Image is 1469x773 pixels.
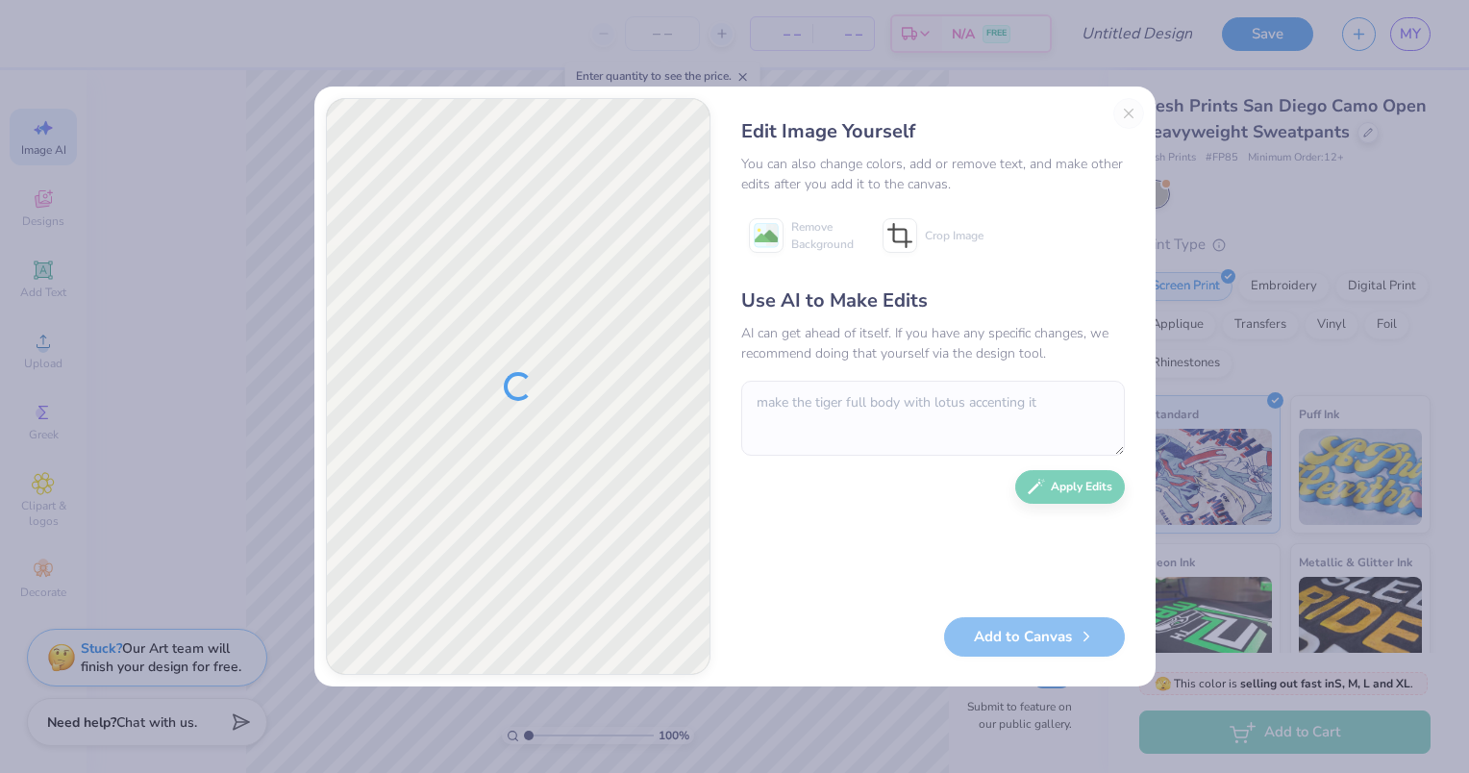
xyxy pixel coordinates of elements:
button: Crop Image [875,212,995,260]
div: Edit Image Yourself [741,117,1125,146]
div: You can also change colors, add or remove text, and make other edits after you add it to the canvas. [741,154,1125,194]
button: Remove Background [741,212,861,260]
span: Remove Background [791,218,854,253]
textarea: make the tiger full body with lotus accenting it [741,381,1125,456]
div: AI can get ahead of itself. If you have any specific changes, we recommend doing that yourself vi... [741,323,1125,363]
span: Crop Image [925,227,983,244]
div: Use AI to Make Edits [741,287,1125,315]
